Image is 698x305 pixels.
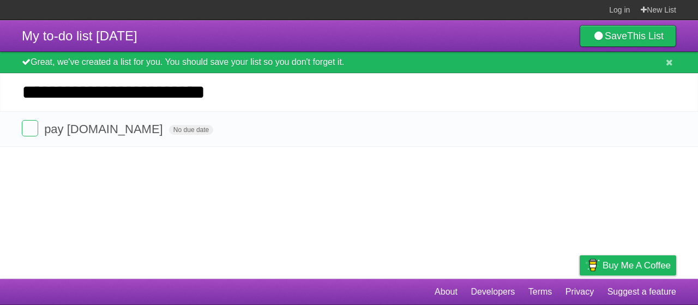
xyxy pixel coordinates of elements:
[471,282,515,302] a: Developers
[585,256,600,274] img: Buy me a coffee
[169,125,213,135] span: No due date
[22,120,38,136] label: Done
[22,28,137,43] span: My to-do list [DATE]
[580,255,676,276] a: Buy me a coffee
[607,282,676,302] a: Suggest a feature
[565,282,594,302] a: Privacy
[435,282,458,302] a: About
[627,31,664,41] b: This List
[44,122,166,136] span: pay [DOMAIN_NAME]
[603,256,671,275] span: Buy me a coffee
[528,282,552,302] a: Terms
[580,25,676,47] a: SaveThis List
